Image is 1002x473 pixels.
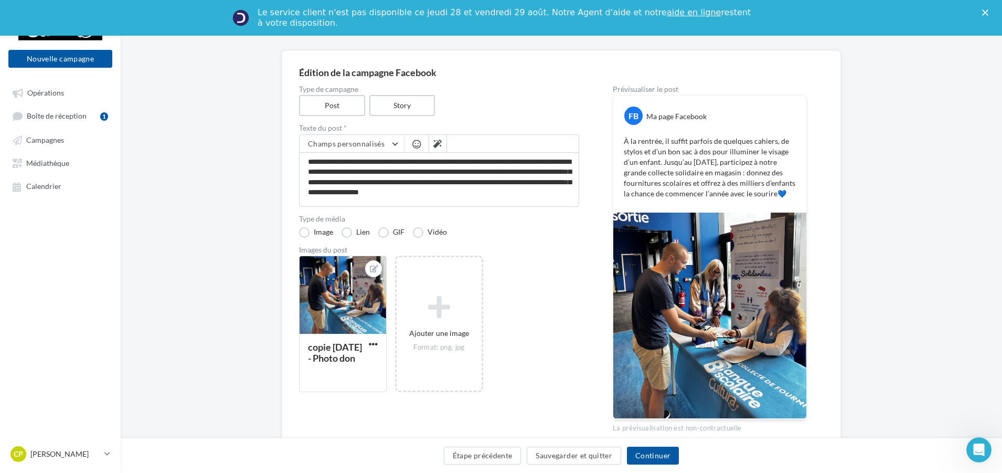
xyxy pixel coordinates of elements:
span: Champs personnalisés [308,139,385,148]
button: Continuer [627,447,679,465]
a: Opérations [6,83,114,102]
div: Prévisualiser le post [613,86,807,93]
div: Le service client n'est pas disponible ce jeudi 28 et vendredi 29 août. Notre Agent d'aide et not... [258,7,753,28]
span: Boîte de réception [27,112,87,121]
label: Texte du post * [299,124,579,132]
label: Post [299,95,365,116]
button: Étape précédente [444,447,521,465]
label: Vidéo [413,227,447,238]
div: Édition de la campagne Facebook [299,68,824,77]
div: FB [624,107,643,125]
a: Calendrier [6,176,114,195]
div: Fermer [982,9,993,16]
label: Type de campagne [299,86,579,93]
button: Sauvegarder et quitter [527,447,621,465]
div: Images du post [299,246,579,254]
span: Médiathèque [26,159,69,167]
a: Médiathèque [6,153,114,172]
button: Champs personnalisés [300,135,404,153]
a: Campagnes [6,130,114,149]
div: copie [DATE] - Photo don [308,341,362,364]
span: Campagnes [26,135,64,144]
div: La prévisualisation est non-contractuelle [613,419,807,433]
label: Image [299,227,333,238]
label: Story [369,95,435,116]
label: Lien [342,227,370,238]
div: Ma page Facebook [646,111,707,122]
p: [PERSON_NAME] [30,449,100,459]
a: aide en ligne [667,7,721,17]
button: Nouvelle campagne [8,50,112,68]
a: CP [PERSON_NAME] [8,444,112,464]
label: GIF [378,227,404,238]
p: À la rentrée, il suffit parfois de quelques cahiers, de stylos et d’un bon sac à dos pour illumin... [624,136,796,199]
label: Type de média [299,215,579,223]
iframe: Intercom live chat [966,437,992,463]
img: Profile image for Service-Client [232,9,249,26]
div: 1 [100,112,108,121]
span: Opérations [27,88,64,97]
span: CP [14,449,23,459]
span: Calendrier [26,182,61,191]
a: Boîte de réception1 [6,106,114,125]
